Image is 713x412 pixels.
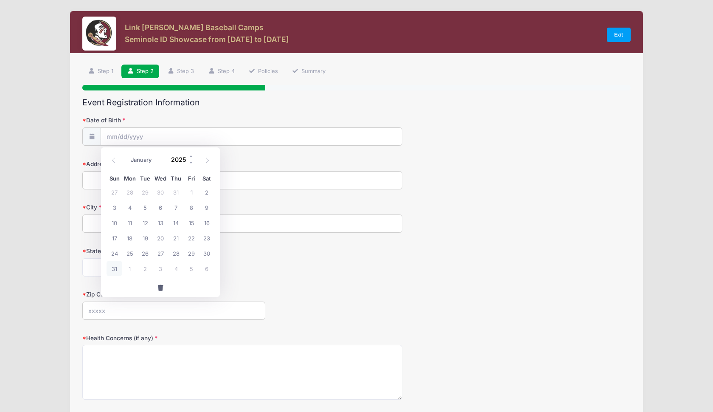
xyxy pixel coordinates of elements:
span: August 7, 2025 [168,200,184,215]
a: Step 2 [121,65,159,79]
input: mm/dd/yyyy [101,127,402,146]
span: August 28, 2025 [168,246,184,261]
label: Date of Birth [82,116,265,124]
span: Wed [153,176,168,181]
h3: Seminole ID Showcase from [DATE] to [DATE] [125,35,289,44]
span: Sun [107,176,122,181]
span: Tue [138,176,153,181]
select: Month [126,155,164,166]
span: September 5, 2025 [184,261,199,276]
a: Policies [243,65,284,79]
h3: Link [PERSON_NAME] Baseball Camps [125,23,289,32]
span: Fri [184,176,199,181]
span: September 6, 2025 [199,261,214,276]
span: August 15, 2025 [184,215,199,230]
input: Year [167,153,194,166]
span: August 20, 2025 [153,230,168,246]
span: August 12, 2025 [138,215,153,230]
span: August 3, 2025 [107,200,122,215]
input: xxxxx [82,302,265,320]
span: August 21, 2025 [168,230,184,246]
span: Sat [199,176,214,181]
span: August 16, 2025 [199,215,214,230]
span: August 23, 2025 [199,230,214,246]
label: City [82,203,265,212]
span: August 17, 2025 [107,230,122,246]
span: July 30, 2025 [153,184,168,200]
span: August 19, 2025 [138,230,153,246]
span: September 1, 2025 [122,261,138,276]
span: August 26, 2025 [138,246,153,261]
span: August 13, 2025 [153,215,168,230]
span: August 18, 2025 [122,230,138,246]
span: August 4, 2025 [122,200,138,215]
label: State [82,247,265,255]
span: August 5, 2025 [138,200,153,215]
span: July 29, 2025 [138,184,153,200]
span: August 30, 2025 [199,246,214,261]
label: Health Concerns (if any) [82,334,265,342]
span: August 25, 2025 [122,246,138,261]
span: August 14, 2025 [168,215,184,230]
span: August 22, 2025 [184,230,199,246]
label: Zip Code [82,290,265,299]
span: July 28, 2025 [122,184,138,200]
span: July 27, 2025 [107,184,122,200]
h2: Event Registration Information [82,98,631,107]
span: August 9, 2025 [199,200,214,215]
span: September 4, 2025 [168,261,184,276]
span: Thu [168,176,184,181]
span: August 31, 2025 [107,261,122,276]
span: August 1, 2025 [184,184,199,200]
span: August 6, 2025 [153,200,168,215]
span: Mon [122,176,138,181]
span: August 24, 2025 [107,246,122,261]
a: Step 1 [82,65,119,79]
span: August 8, 2025 [184,200,199,215]
a: Summary [286,65,331,79]
span: September 2, 2025 [138,261,153,276]
span: September 3, 2025 [153,261,168,276]
a: Step 3 [162,65,200,79]
span: August 11, 2025 [122,215,138,230]
span: August 29, 2025 [184,246,199,261]
span: July 31, 2025 [168,184,184,200]
span: August 10, 2025 [107,215,122,230]
a: Exit [607,28,631,42]
a: Step 4 [202,65,240,79]
span: August 2, 2025 [199,184,214,200]
label: Address [82,160,265,168]
span: August 27, 2025 [153,246,168,261]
